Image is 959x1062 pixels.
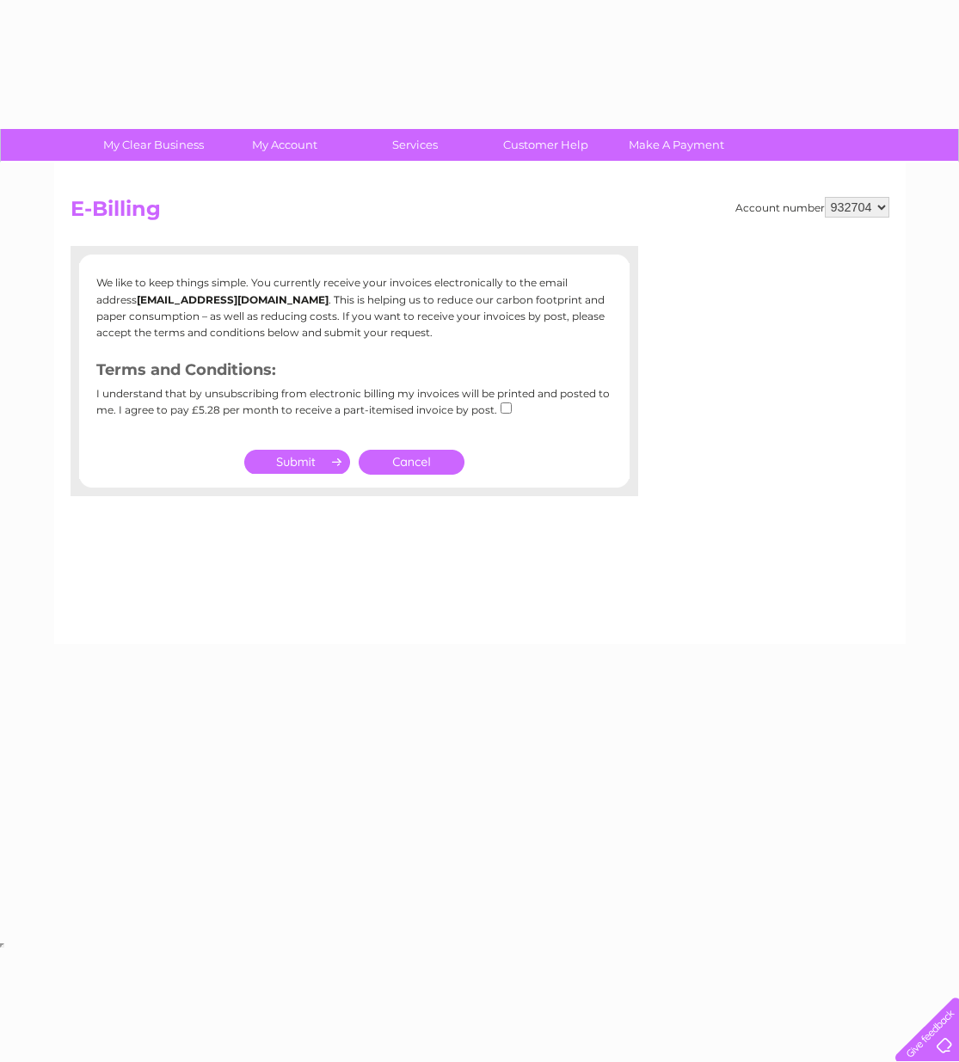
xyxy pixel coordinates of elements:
a: Services [344,129,486,161]
a: My Account [213,129,355,161]
p: We like to keep things simple. You currently receive your invoices electronically to the email ad... [96,274,612,341]
div: Account number [735,197,889,218]
a: Cancel [359,450,464,475]
h2: E-Billing [71,197,889,230]
a: Customer Help [475,129,617,161]
a: Make A Payment [606,129,747,161]
input: Submit [244,450,350,474]
b: [EMAIL_ADDRESS][DOMAIN_NAME] [137,293,329,306]
a: My Clear Business [83,129,224,161]
h3: Terms and Conditions: [96,358,612,388]
div: I understand that by unsubscribing from electronic billing my invoices will be printed and posted... [96,388,612,428]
